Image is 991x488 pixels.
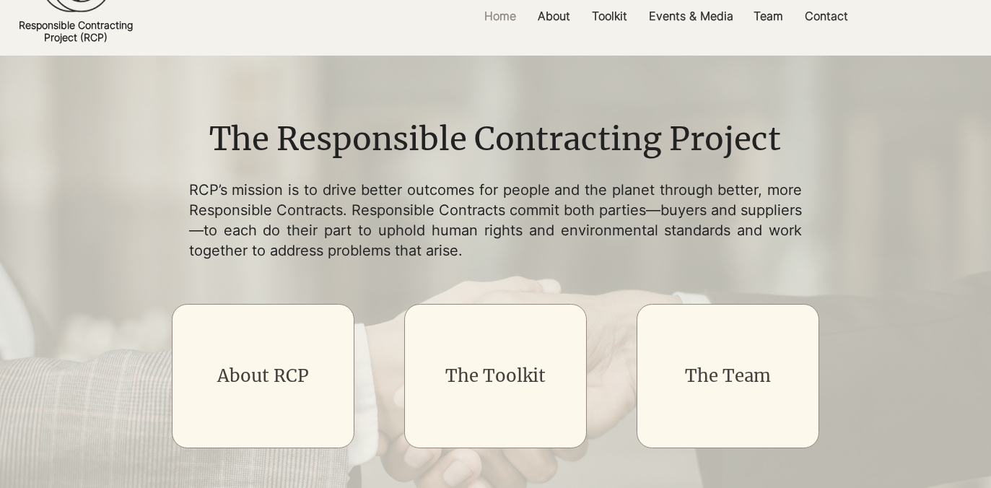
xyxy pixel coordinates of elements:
a: The Toolkit [445,365,546,387]
a: Responsible ContractingProject (RCP) [19,19,133,43]
p: RCP’s mission is to drive better outcomes for people and the planet through better, more Responsi... [189,180,803,261]
a: The Team [685,365,771,387]
a: About RCP [217,365,309,387]
h1: The Responsible Contracting Project [134,117,855,162]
